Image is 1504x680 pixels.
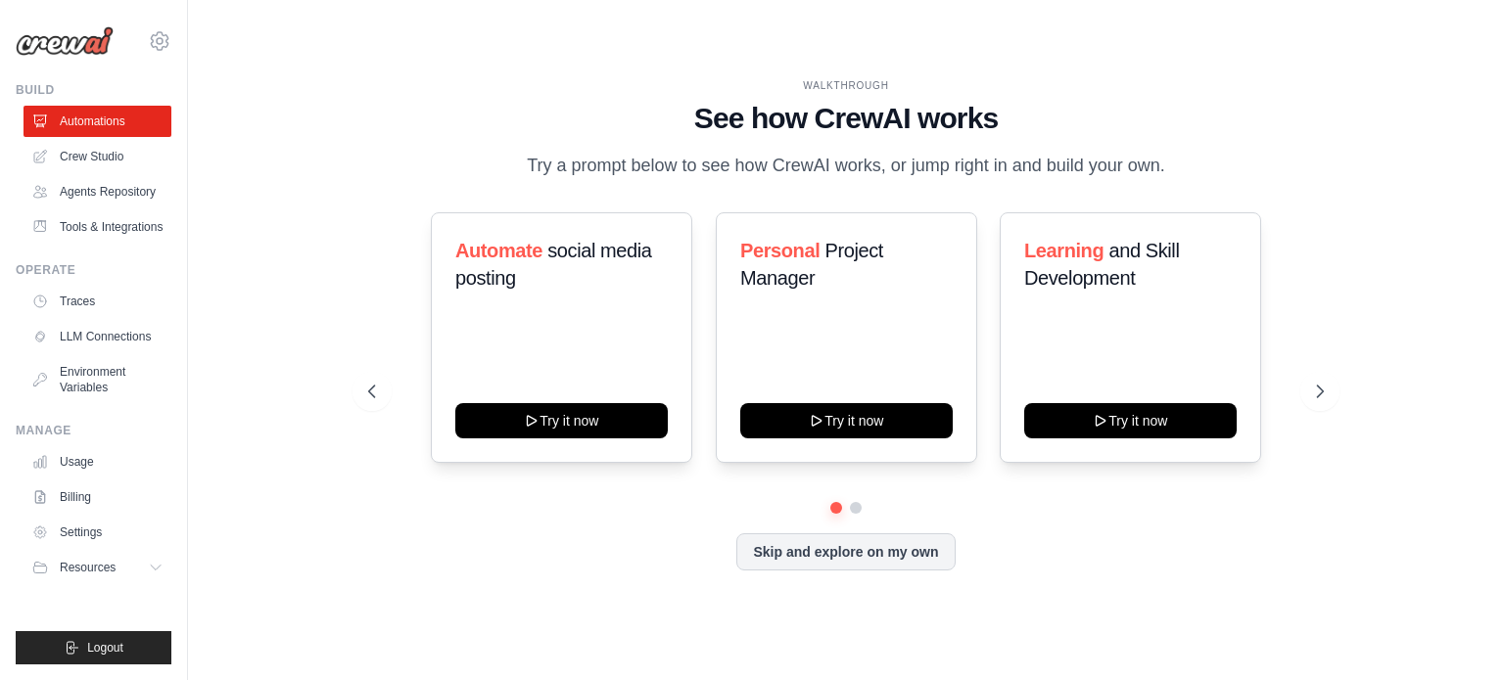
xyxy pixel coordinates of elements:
button: Logout [16,631,171,664]
button: Skip and explore on my own [736,533,955,570]
a: Tools & Integrations [23,211,171,243]
span: Automate [455,240,542,261]
span: Logout [87,640,123,656]
img: Logo [16,26,114,56]
span: Learning [1024,240,1104,261]
span: social media posting [455,240,652,289]
span: Resources [60,560,116,575]
div: Manage [16,423,171,438]
div: Operate [16,262,171,278]
a: Environment Variables [23,356,171,403]
div: WALKTHROUGH [368,78,1324,93]
a: Usage [23,446,171,477]
button: Try it now [740,403,953,438]
p: Try a prompt below to see how CrewAI works, or jump right in and build your own. [517,152,1175,180]
iframe: Chat Widget [1406,586,1504,680]
span: Personal [740,240,820,261]
div: Build [16,82,171,98]
button: Resources [23,552,171,583]
h1: See how CrewAI works [368,101,1324,136]
a: Automations [23,106,171,137]
span: Project Manager [740,240,883,289]
a: Settings [23,517,171,548]
a: Billing [23,481,171,513]
a: Crew Studio [23,141,171,172]
a: Traces [23,286,171,317]
a: Agents Repository [23,176,171,207]
a: LLM Connections [23,321,171,352]
button: Try it now [1024,403,1237,438]
span: and Skill Development [1024,240,1179,289]
button: Try it now [455,403,668,438]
